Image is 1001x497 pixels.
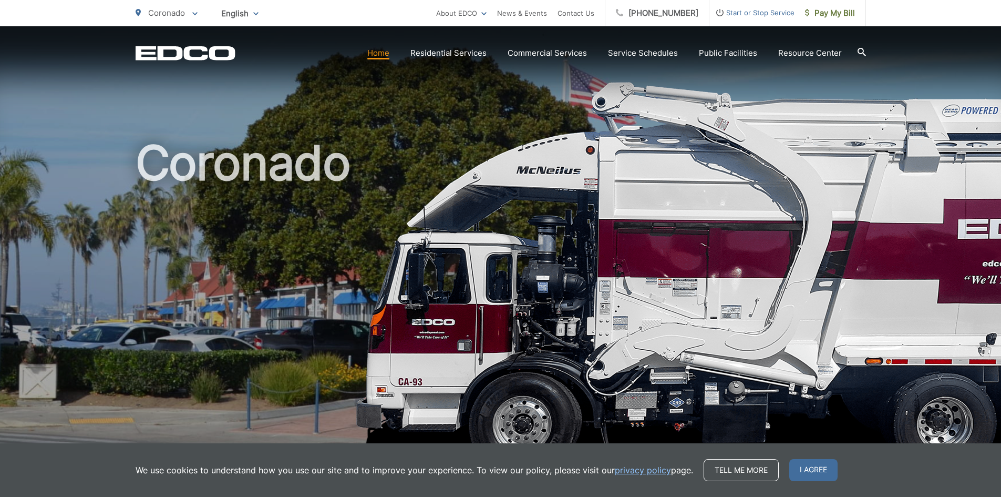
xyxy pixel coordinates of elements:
[615,464,671,476] a: privacy policy
[367,47,389,59] a: Home
[410,47,487,59] a: Residential Services
[136,137,866,470] h1: Coronado
[436,7,487,19] a: About EDCO
[213,4,266,23] span: English
[608,47,678,59] a: Service Schedules
[558,7,594,19] a: Contact Us
[508,47,587,59] a: Commercial Services
[136,464,693,476] p: We use cookies to understand how you use our site and to improve your experience. To view our pol...
[497,7,547,19] a: News & Events
[778,47,842,59] a: Resource Center
[699,47,757,59] a: Public Facilities
[704,459,779,481] a: Tell me more
[136,46,235,60] a: EDCD logo. Return to the homepage.
[789,459,838,481] span: I agree
[805,7,855,19] span: Pay My Bill
[148,8,185,18] span: Coronado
